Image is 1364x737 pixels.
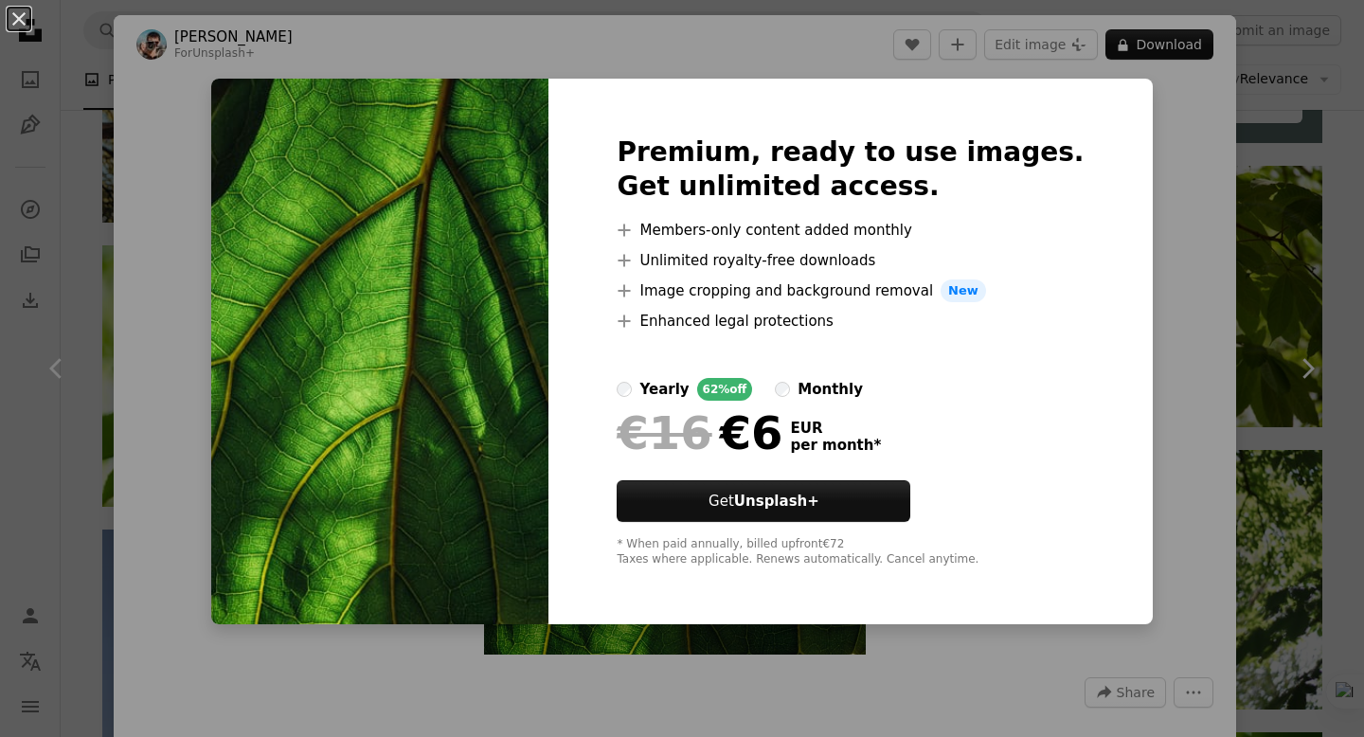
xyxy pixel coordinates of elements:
[617,408,711,458] span: €16
[697,378,753,401] div: 62% off
[617,219,1084,242] li: Members-only content added monthly
[775,382,790,397] input: monthly
[617,310,1084,333] li: Enhanced legal protections
[617,135,1084,204] h2: Premium, ready to use images. Get unlimited access.
[617,537,1084,567] div: * When paid annually, billed upfront €72 Taxes where applicable. Renews automatically. Cancel any...
[617,279,1084,302] li: Image cropping and background removal
[734,493,819,510] strong: Unsplash+
[617,249,1084,272] li: Unlimited royalty-free downloads
[617,480,910,522] button: GetUnsplash+
[617,408,782,458] div: €6
[211,79,548,624] img: premium_photo-1675115864318-ed0bba750aa1
[617,382,632,397] input: yearly62%off
[790,437,881,454] span: per month *
[941,279,986,302] span: New
[798,378,863,401] div: monthly
[639,378,689,401] div: yearly
[790,420,881,437] span: EUR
